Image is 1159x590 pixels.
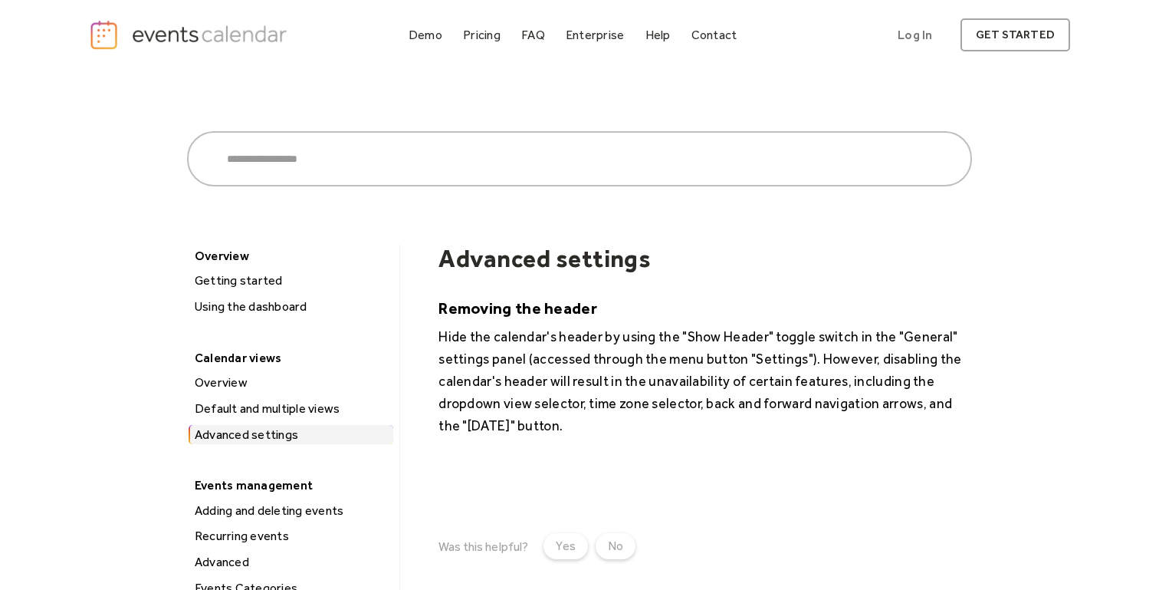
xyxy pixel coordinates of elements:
a: get started [960,18,1070,51]
a: Recurring events [189,526,393,546]
div: No [608,537,623,555]
div: Overview [187,244,392,268]
div: Enterprise [566,31,624,39]
a: Enterprise [560,25,630,45]
a: Log In [882,18,947,51]
div: Was this helpful? [438,539,527,554]
div: Yes [556,537,576,555]
h1: Advanced settings [438,244,972,273]
a: Demo [402,25,448,45]
a: home [89,19,291,51]
a: Help [639,25,677,45]
a: Getting started [189,271,393,291]
div: Recurring events [190,526,393,546]
div: Overview [190,373,393,393]
div: Using the dashboard [190,297,393,317]
div: Advanced settings [190,425,393,445]
div: Advanced [190,552,393,572]
p: Hide the calendar's header by using the "Show Header" toggle switch in the "General" settings pan... [438,325,972,437]
div: Default and multiple views [190,399,393,419]
a: Adding and deleting events [189,501,393,521]
p: ‍ [438,450,972,472]
a: Yes [543,533,588,559]
a: Overview [189,373,393,393]
a: No [596,533,635,559]
h5: Removing the header [438,297,972,319]
div: Events management [187,473,392,497]
a: Pricing [457,25,507,45]
div: Calendar views [187,346,392,370]
a: Using the dashboard [189,297,393,317]
a: FAQ [515,25,551,45]
a: Contact [685,25,744,45]
a: Default and multiple views [189,399,393,419]
div: Adding and deleting events [190,501,393,521]
div: Help [645,31,671,39]
div: Getting started [190,271,393,291]
div: Pricing [463,31,501,39]
div: FAQ [521,31,545,39]
div: Demo [409,31,442,39]
div: Contact [691,31,737,39]
a: Advanced settings [189,425,393,445]
a: Advanced [189,552,393,572]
